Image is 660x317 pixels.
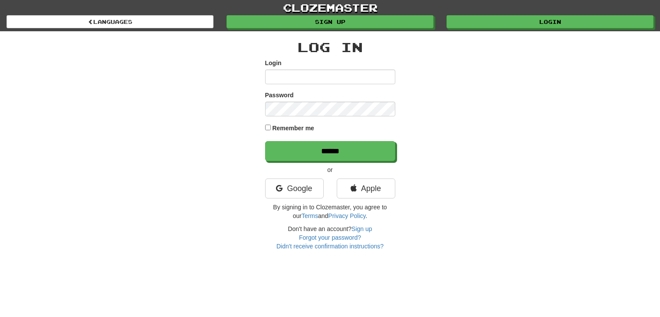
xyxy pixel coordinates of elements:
[337,178,395,198] a: Apple
[265,59,282,67] label: Login
[265,203,395,220] p: By signing in to Clozemaster, you agree to our and .
[328,212,365,219] a: Privacy Policy
[265,40,395,54] h2: Log In
[276,243,384,250] a: Didn't receive confirmation instructions?
[351,225,372,232] a: Sign up
[447,15,653,28] a: Login
[272,124,314,132] label: Remember me
[265,91,294,99] label: Password
[265,225,395,251] div: Don't have an account?
[299,234,361,241] a: Forgot your password?
[227,15,433,28] a: Sign up
[7,15,213,28] a: Languages
[302,212,318,219] a: Terms
[265,165,395,174] p: or
[265,178,324,198] a: Google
